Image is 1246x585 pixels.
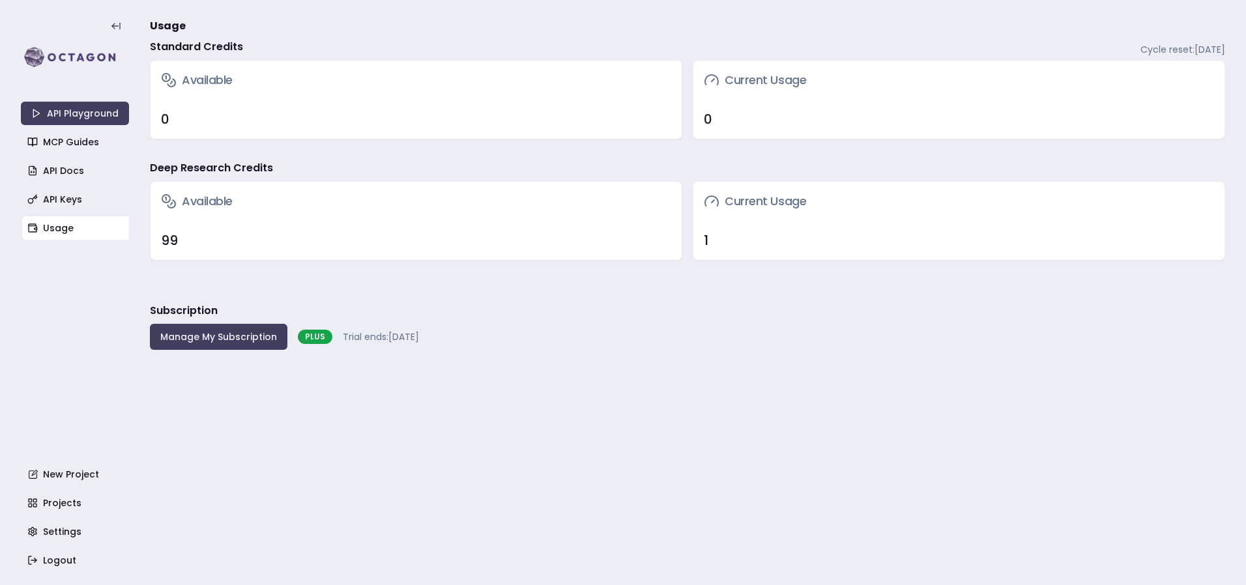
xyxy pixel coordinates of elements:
h4: Standard Credits [150,39,243,55]
span: Usage [150,18,186,34]
h4: Deep Research Credits [150,160,273,176]
a: Projects [22,491,130,515]
h3: Current Usage [704,71,806,89]
a: API Docs [22,159,130,182]
button: Manage My Subscription [150,324,287,350]
a: Logout [22,549,130,572]
a: API Playground [21,102,129,125]
h3: Available [161,192,233,210]
a: Settings [22,520,130,543]
span: Trial ends: [DATE] [343,330,419,343]
div: 0 [161,110,671,128]
a: New Project [22,463,130,486]
div: PLUS [298,330,332,344]
h3: Current Usage [704,192,806,210]
h3: Subscription [150,303,218,319]
img: logo-rect-yK7x_WSZ.svg [21,44,129,70]
a: Usage [22,216,130,240]
a: MCP Guides [22,130,130,154]
h3: Available [161,71,233,89]
div: 1 [704,231,1214,250]
span: Cycle reset: [DATE] [1140,43,1225,56]
div: 99 [161,231,671,250]
div: 0 [704,110,1214,128]
a: API Keys [22,188,130,211]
